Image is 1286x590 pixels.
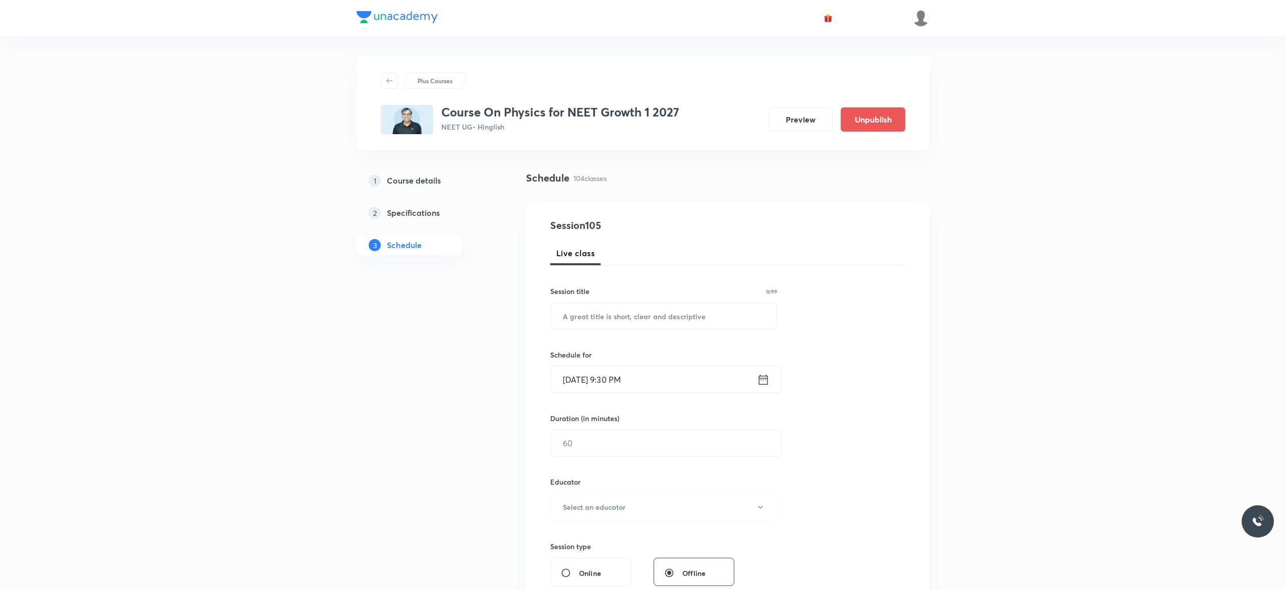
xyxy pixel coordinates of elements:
h6: Educator [550,477,777,487]
h6: Schedule for [550,349,777,360]
img: A61DA0B1-BA56-4C0F-B7E4-B9E7207BCE06_plus.png [381,105,433,134]
h3: Course On Physics for NEET Growth 1 2027 [441,105,679,120]
a: Company Logo [357,11,438,26]
span: Online [579,568,601,578]
h6: Select an educator [563,502,625,512]
button: avatar [820,10,836,26]
h6: Duration (in minutes) [550,413,619,424]
a: 2Specifications [357,203,494,223]
h5: Specifications [387,207,440,219]
h5: Course details [387,174,441,187]
h6: Session type [550,541,591,552]
img: Anuruddha Kumar [912,10,929,27]
h6: Session title [550,286,590,297]
p: NEET UG • Hinglish [441,122,679,132]
img: avatar [824,14,833,23]
h5: Schedule [387,239,422,251]
img: Company Logo [357,11,438,23]
input: 60 [551,430,782,456]
p: 104 classes [573,173,607,184]
span: Live class [556,247,595,259]
span: Offline [682,568,706,578]
h4: Session 105 [550,218,734,233]
button: Preview [768,107,833,132]
p: 3 [369,239,381,251]
p: Plus Courses [418,76,452,85]
p: 0/99 [766,289,777,294]
input: A great title is short, clear and descriptive [551,303,777,329]
p: 2 [369,207,381,219]
button: Unpublish [841,107,905,132]
button: Select an educator [550,493,777,521]
p: 1 [369,174,381,187]
a: 1Course details [357,170,494,191]
h4: Schedule [526,170,569,186]
img: ttu [1252,515,1264,527]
